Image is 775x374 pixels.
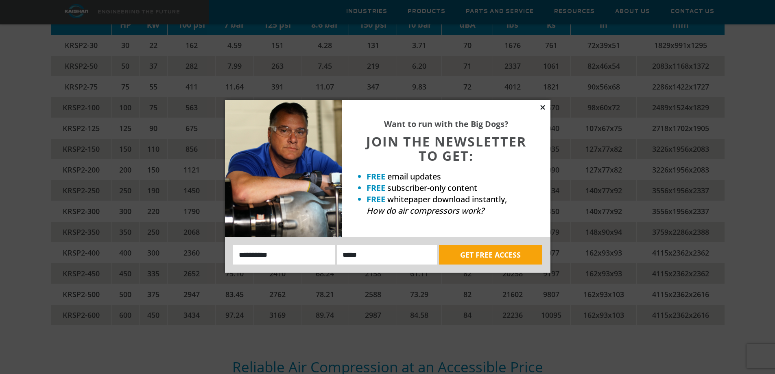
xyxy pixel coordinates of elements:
strong: FREE [367,182,385,193]
button: Close [539,104,546,111]
input: Name: [233,245,335,265]
em: How do air compressors work? [367,205,484,216]
span: email updates [387,171,441,182]
span: JOIN THE NEWSLETTER TO GET: [366,133,526,164]
strong: FREE [367,171,385,182]
span: whitepaper download instantly, [387,194,507,205]
button: GET FREE ACCESS [439,245,542,265]
input: Email [337,245,437,265]
strong: Want to run with the Big Dogs? [384,118,509,129]
strong: FREE [367,194,385,205]
span: subscriber-only content [387,182,477,193]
